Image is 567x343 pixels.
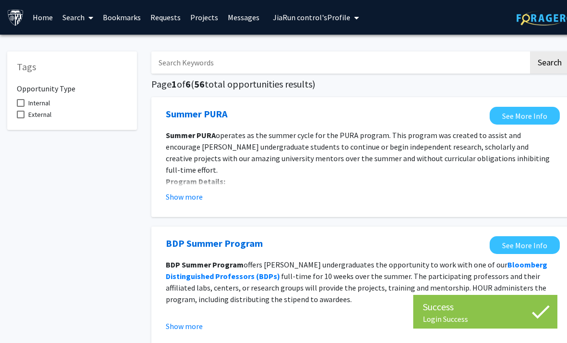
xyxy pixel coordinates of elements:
a: Projects [185,0,223,34]
img: Johns Hopkins University Logo [7,9,24,26]
span: Internal [28,97,50,109]
a: Messages [223,0,264,34]
span: JiaRun control's Profile [273,13,350,22]
h6: Opportunity Type [17,76,127,93]
a: Opens in a new tab [490,107,560,125]
h5: Tags [17,61,127,73]
a: Bookmarks [98,0,146,34]
strong: BDP Summer Program [166,260,244,269]
span: operates as the summer cycle for the PURA program. This program was created to assist and encoura... [166,130,550,175]
a: Home [28,0,58,34]
button: Show more [166,191,203,203]
span: 1 [172,78,177,90]
a: Search [58,0,98,34]
span: External [28,109,51,120]
strong: Summer PURA [166,130,216,140]
span: 6 [185,78,191,90]
a: Opens in a new tab [166,107,227,121]
strong: Program Details: [166,177,225,186]
div: Login Success [423,314,548,324]
div: Success [423,300,548,314]
button: Show more [166,320,203,332]
input: Search Keywords [151,51,529,74]
a: Opens in a new tab [166,236,263,251]
a: Opens in a new tab [490,236,560,254]
a: Requests [146,0,185,34]
p: offers [PERSON_NAME] undergraduates the opportunity to work with one of our full-time for 10 week... [166,259,555,305]
span: 56 [194,78,205,90]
